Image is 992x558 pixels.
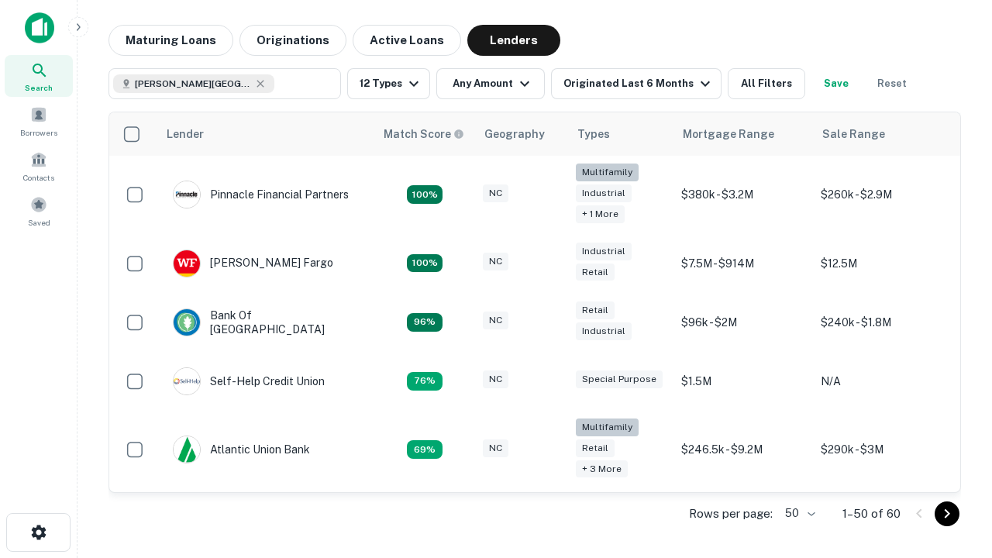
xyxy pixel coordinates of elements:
img: picture [174,436,200,463]
td: $96k - $2M [673,293,813,352]
div: Retail [576,263,615,281]
img: picture [174,368,200,394]
a: Contacts [5,145,73,187]
button: Go to next page [935,501,959,526]
button: Maturing Loans [108,25,233,56]
div: Lender [167,125,204,143]
img: picture [174,250,200,277]
a: Borrowers [5,100,73,142]
div: + 3 more [576,460,628,478]
div: Pinnacle Financial Partners [173,181,349,208]
div: Retail [576,439,615,457]
div: Matching Properties: 15, hasApolloMatch: undefined [407,254,443,273]
div: Geography [484,125,545,143]
div: 50 [779,502,818,525]
div: Special Purpose [576,370,663,388]
img: capitalize-icon.png [25,12,54,43]
div: [PERSON_NAME] Fargo [173,250,333,277]
button: Reset [867,68,917,99]
th: Types [568,112,673,156]
button: Originations [239,25,346,56]
td: $12.5M [813,234,952,293]
span: Saved [28,216,50,229]
button: Save your search to get updates of matches that match your search criteria. [811,68,861,99]
td: $290k - $3M [813,411,952,489]
div: NC [483,439,508,457]
a: Saved [5,190,73,232]
div: Matching Properties: 11, hasApolloMatch: undefined [407,372,443,391]
img: picture [174,181,200,208]
div: Multifamily [576,164,639,181]
th: Geography [475,112,568,156]
a: Search [5,55,73,97]
div: + 1 more [576,205,625,223]
div: Originated Last 6 Months [563,74,715,93]
div: Bank Of [GEOGRAPHIC_DATA] [173,308,359,336]
iframe: Chat Widget [914,384,992,459]
div: NC [483,184,508,202]
div: Multifamily [576,418,639,436]
span: [PERSON_NAME][GEOGRAPHIC_DATA], [GEOGRAPHIC_DATA] [135,77,251,91]
button: Active Loans [353,25,461,56]
th: Lender [157,112,374,156]
img: picture [174,309,200,336]
td: $380k - $3.2M [673,156,813,234]
div: Matching Properties: 14, hasApolloMatch: undefined [407,313,443,332]
div: Mortgage Range [683,125,774,143]
span: Contacts [23,171,54,184]
div: Types [577,125,610,143]
th: Mortgage Range [673,112,813,156]
td: $260k - $2.9M [813,156,952,234]
button: 12 Types [347,68,430,99]
button: Lenders [467,25,560,56]
div: Industrial [576,322,632,340]
span: Borrowers [20,126,57,139]
div: Atlantic Union Bank [173,436,310,463]
div: Retail [576,301,615,319]
td: $7.5M - $914M [673,234,813,293]
button: All Filters [728,68,805,99]
button: Any Amount [436,68,545,99]
td: N/A [813,352,952,411]
p: 1–50 of 60 [842,505,901,523]
div: Industrial [576,184,632,202]
div: NC [483,253,508,270]
div: Matching Properties: 26, hasApolloMatch: undefined [407,185,443,204]
div: NC [483,370,508,388]
td: $246.5k - $9.2M [673,411,813,489]
td: $240k - $1.8M [813,293,952,352]
button: Originated Last 6 Months [551,68,722,99]
div: Self-help Credit Union [173,367,325,395]
div: Capitalize uses an advanced AI algorithm to match your search with the best lender. The match sco... [384,126,464,143]
th: Capitalize uses an advanced AI algorithm to match your search with the best lender. The match sco... [374,112,475,156]
div: Industrial [576,243,632,260]
span: Search [25,81,53,94]
div: NC [483,312,508,329]
div: Sale Range [822,125,885,143]
p: Rows per page: [689,505,773,523]
td: $1.5M [673,352,813,411]
th: Sale Range [813,112,952,156]
h6: Match Score [384,126,461,143]
div: Matching Properties: 10, hasApolloMatch: undefined [407,440,443,459]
